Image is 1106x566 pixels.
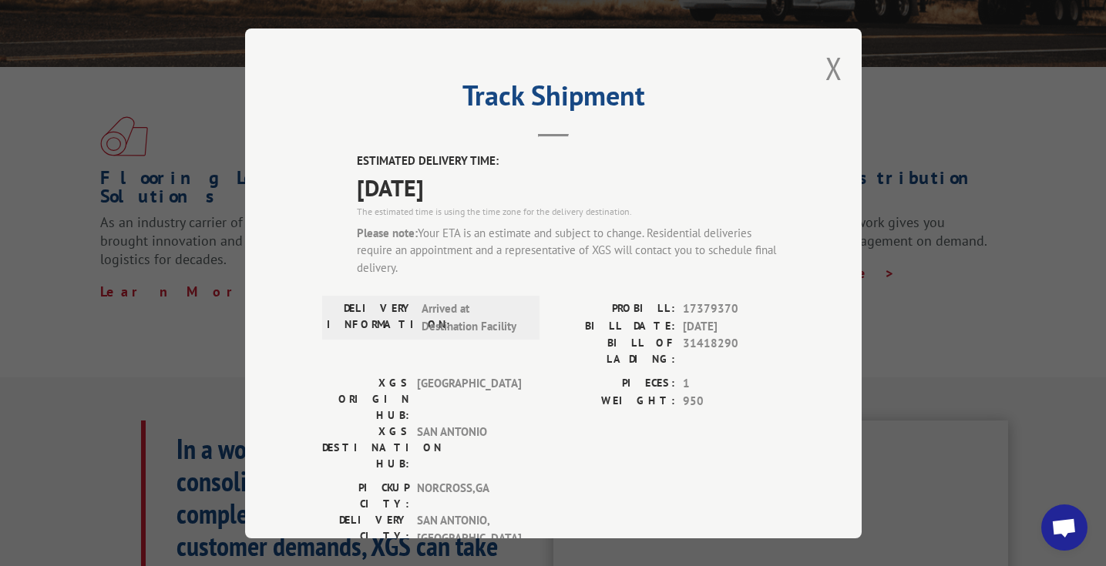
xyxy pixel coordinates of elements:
[417,375,521,424] span: [GEOGRAPHIC_DATA]
[357,204,785,218] div: The estimated time is using the time zone for the delivery destination.
[417,424,521,472] span: SAN ANTONIO
[825,48,842,89] button: Close modal
[357,152,785,170] label: ESTIMATED DELIVERY TIME:
[553,300,675,318] label: PROBILL:
[417,512,521,547] span: SAN ANTONIO , [GEOGRAPHIC_DATA]
[357,169,785,204] span: [DATE]
[553,392,675,410] label: WEIGHT:
[322,512,409,547] label: DELIVERY CITY:
[683,392,785,410] span: 950
[683,317,785,335] span: [DATE]
[553,375,675,393] label: PIECES:
[357,224,785,276] div: Your ETA is an estimate and subject to change. Residential deliveries require an appointment and ...
[417,480,521,512] span: NORCROSS , GA
[322,85,785,114] h2: Track Shipment
[422,300,526,335] span: Arrived at Destination Facility
[1041,504,1088,551] div: Open chat
[553,335,675,367] label: BILL OF LADING:
[327,300,414,335] label: DELIVERY INFORMATION:
[322,375,409,424] label: XGS ORIGIN HUB:
[322,480,409,512] label: PICKUP CITY:
[683,335,785,367] span: 31418290
[683,375,785,393] span: 1
[322,424,409,472] label: XGS DESTINATION HUB:
[553,317,675,335] label: BILL DATE:
[683,300,785,318] span: 17379370
[357,225,418,239] strong: Please note:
